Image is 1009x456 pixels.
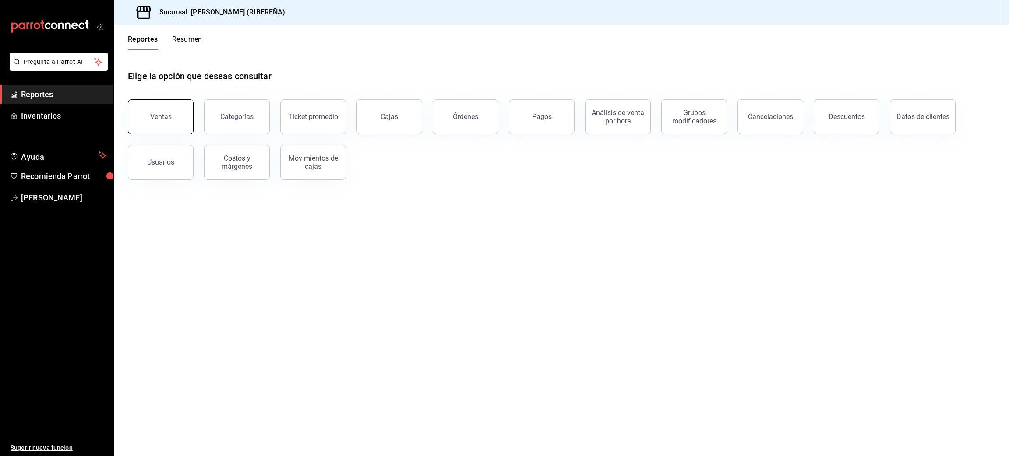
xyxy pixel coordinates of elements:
[21,170,106,182] span: Recomienda Parrot
[280,145,346,180] button: Movimientos de cajas
[585,99,651,134] button: Análisis de venta por hora
[829,112,865,121] div: Descuentos
[128,35,158,50] button: Reportes
[286,154,340,171] div: Movimientos de cajas
[210,154,264,171] div: Costos y márgenes
[204,145,270,180] button: Costos y márgenes
[21,150,95,161] span: Ayuda
[172,35,202,50] button: Resumen
[152,7,285,18] h3: Sucursal: [PERSON_NAME] (RIBEREÑA)
[433,99,498,134] button: Órdenes
[128,70,272,83] h1: Elige la opción que deseas consultar
[96,23,103,30] button: open_drawer_menu
[10,53,108,71] button: Pregunta a Parrot AI
[204,99,270,134] button: Categorías
[220,112,254,121] div: Categorías
[591,109,645,125] div: Análisis de venta por hora
[356,99,422,134] button: Cajas
[21,110,106,122] span: Inventarios
[128,35,202,50] div: navigation tabs
[509,99,575,134] button: Pagos
[667,109,721,125] div: Grupos modificadores
[814,99,879,134] button: Descuentos
[21,88,106,100] span: Reportes
[24,57,94,67] span: Pregunta a Parrot AI
[737,99,803,134] button: Cancelaciones
[532,112,552,121] div: Pagos
[6,63,108,73] a: Pregunta a Parrot AI
[661,99,727,134] button: Grupos modificadores
[150,112,172,121] div: Ventas
[453,112,478,121] div: Órdenes
[128,145,194,180] button: Usuarios
[11,443,106,452] span: Sugerir nueva función
[748,112,793,121] div: Cancelaciones
[21,192,106,203] span: [PERSON_NAME]
[288,112,338,121] div: Ticket promedio
[381,112,398,121] div: Cajas
[890,99,956,134] button: Datos de clientes
[147,158,174,166] div: Usuarios
[280,99,346,134] button: Ticket promedio
[128,99,194,134] button: Ventas
[896,112,949,121] div: Datos de clientes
